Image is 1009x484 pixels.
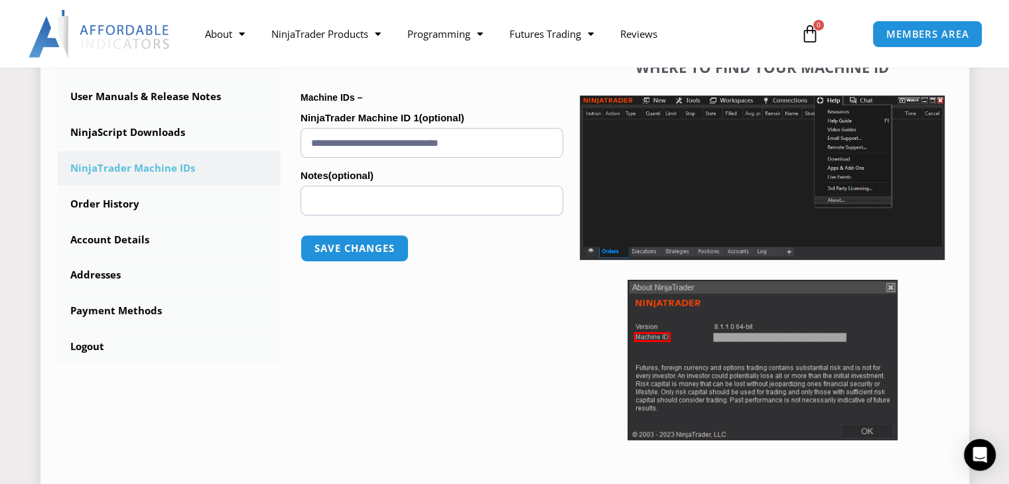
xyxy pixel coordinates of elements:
a: MEMBERS AREA [872,21,983,48]
label: NinjaTrader Machine ID 1 [301,108,563,128]
a: Logout [57,330,281,364]
a: Order History [57,187,281,221]
a: User Manuals & Release Notes [57,80,281,114]
a: NinjaScript Downloads [57,115,281,150]
strong: Machine IDs – [301,92,362,103]
button: Save changes [301,235,409,262]
span: 0 [813,20,824,30]
a: Addresses [57,258,281,292]
a: Futures Trading [496,19,607,49]
a: NinjaTrader Products [258,19,394,49]
a: 0 [781,15,839,53]
img: Screenshot 2025-01-17 114931 | Affordable Indicators – NinjaTrader [628,280,898,440]
a: Payment Methods [57,294,281,328]
a: Account Details [57,223,281,257]
nav: Account pages [57,44,281,364]
a: NinjaTrader Machine IDs [57,151,281,186]
a: Programming [394,19,496,49]
a: Reviews [607,19,671,49]
img: Screenshot 2025-01-17 1155544 | Affordable Indicators – NinjaTrader [580,95,945,260]
span: (optional) [419,112,464,123]
span: MEMBERS AREA [886,29,969,39]
span: (optional) [328,170,373,181]
a: About [192,19,258,49]
h4: Machine ID Licensing [301,52,563,69]
label: Notes [301,166,563,186]
img: LogoAI [29,10,171,58]
nav: Menu [192,19,787,49]
div: Open Intercom Messenger [964,439,996,471]
h4: Where to find your Machine ID [580,58,945,76]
